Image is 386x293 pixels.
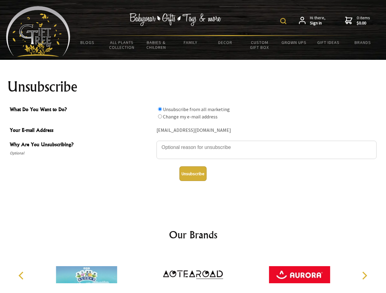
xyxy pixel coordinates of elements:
span: Your E-mail Address [10,126,153,135]
button: Next [358,269,371,282]
div: [EMAIL_ADDRESS][DOMAIN_NAME] [156,126,377,135]
a: Babies & Children [139,36,174,54]
span: Hi there, [310,15,325,26]
span: Why Are You Unsubscribing? [10,141,153,150]
a: Hi there,Sign in [299,15,325,26]
a: Decor [208,36,242,49]
a: Grown Ups [277,36,311,49]
button: Unsubscribe [179,166,207,181]
input: What Do You Want to Do? [158,107,162,111]
a: All Plants Collection [105,36,139,54]
span: Optional [10,150,153,157]
h2: Our Brands [12,227,374,242]
label: Unsubscribe from all marketing [163,106,230,112]
a: BLOGS [70,36,105,49]
img: Babyware - Gifts - Toys and more... [6,6,70,57]
a: Family [174,36,208,49]
input: What Do You Want to Do? [158,114,162,118]
span: What Do You Want to Do? [10,106,153,114]
img: Babywear - Gifts - Toys & more [130,13,221,26]
a: Gift Ideas [311,36,346,49]
strong: Sign in [310,20,325,26]
button: Previous [15,269,29,282]
a: Brands [346,36,380,49]
span: 0 items [357,15,370,26]
a: Custom Gift Box [242,36,277,54]
img: product search [280,18,286,24]
label: Change my e-mail address [163,114,218,120]
a: 0 items$0.00 [345,15,370,26]
h1: Unsubscribe [7,79,379,94]
strong: $0.00 [357,20,370,26]
textarea: Why Are You Unsubscribing? [156,141,377,159]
